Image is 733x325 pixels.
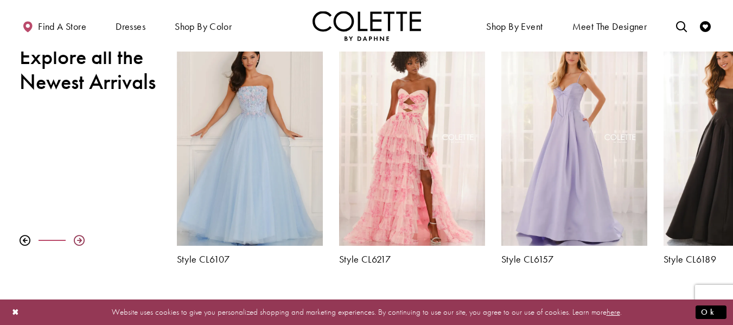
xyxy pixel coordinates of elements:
a: Visit Home Page [313,11,421,41]
span: Shop by color [175,21,232,32]
span: Meet the designer [572,21,647,32]
button: Submit Dialog [696,305,726,319]
a: Toggle search [673,11,690,41]
a: Find a store [20,11,89,41]
a: Visit Colette by Daphne Style No. CL6157 Page [501,34,647,246]
a: Style CL6107 [177,254,323,265]
a: Visit Colette by Daphne Style No. CL6107 Page [177,34,323,246]
a: Check Wishlist [697,11,713,41]
span: Shop by color [172,11,234,41]
a: Style CL6217 [339,254,485,265]
div: Colette by Daphne Style No. CL6107 [169,26,331,273]
span: Shop By Event [486,21,543,32]
p: Website uses cookies to give you personalized shopping and marketing experiences. By continuing t... [78,305,655,320]
div: Colette by Daphne Style No. CL6157 [493,26,655,273]
button: Close Dialog [7,303,25,322]
a: Visit Colette by Daphne Style No. CL6217 Page [339,34,485,246]
div: Colette by Daphne Style No. CL6217 [331,26,493,273]
span: Dresses [113,11,148,41]
span: Shop By Event [483,11,545,41]
a: Meet the designer [570,11,650,41]
a: Style CL6157 [501,254,647,265]
h2: Explore all the Newest Arrivals [20,44,161,94]
span: Dresses [116,21,145,32]
span: Find a store [38,21,86,32]
img: Colette by Daphne [313,11,421,41]
a: here [607,307,620,317]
